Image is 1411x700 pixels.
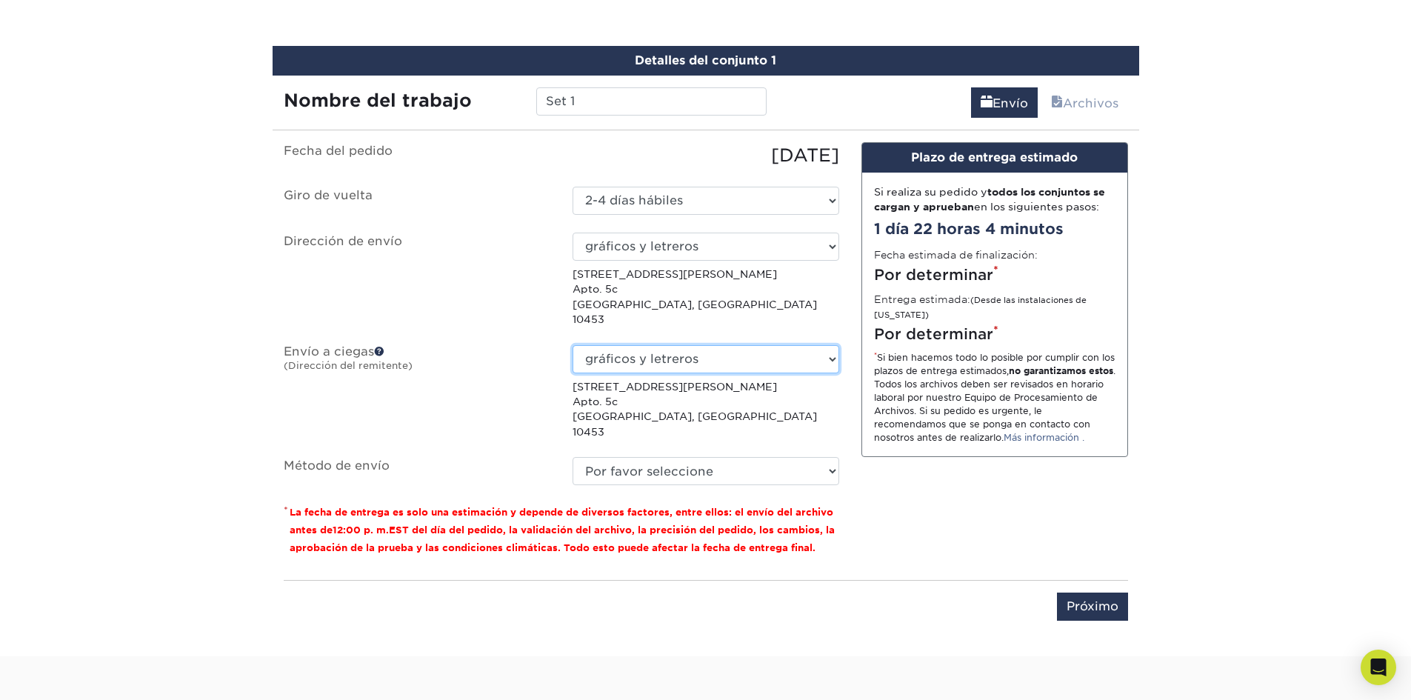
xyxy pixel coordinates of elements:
[874,266,993,284] font: Por determinar
[1051,96,1063,110] span: archivos
[284,144,393,158] font: Fecha del pedido
[981,96,993,110] span: envío
[573,283,618,295] font: Apto. 5c
[536,87,767,116] input: Introduzca un nombre de trabajo
[573,299,817,325] font: [GEOGRAPHIC_DATA], [GEOGRAPHIC_DATA] 10453
[993,96,1028,110] font: Envío
[573,268,777,280] font: [STREET_ADDRESS][PERSON_NAME]
[284,344,374,359] font: Envío a ciegas
[874,325,993,343] font: Por determinar
[874,186,1105,213] font: todos los conjuntos se cargan y aprueban
[971,87,1038,118] a: Envío
[1063,96,1118,110] font: Archivos
[284,360,413,371] font: (Dirección del remitente)
[573,410,817,437] font: [GEOGRAPHIC_DATA], [GEOGRAPHIC_DATA] 10453
[635,53,776,67] font: Detalles del conjunto 1
[874,352,1115,376] font: Si bien hacemos todo lo posible por cumplir con los plazos de entrega estimados,
[874,249,1038,261] font: Fecha estimada de finalización:
[771,144,839,166] font: [DATE]
[874,293,970,305] font: Entrega estimada:
[284,234,402,248] font: Dirección de envío
[290,524,835,553] font: EST del día del pedido, la validación del archivo, la precisión del pedido, los cambios, la aprob...
[290,507,833,536] font: La fecha de entrega es solo una estimación y depende de diversos factores, entre ellos: el envío ...
[1041,87,1128,118] a: Archivos
[573,381,777,393] font: [STREET_ADDRESS][PERSON_NAME]
[284,459,390,473] font: Método de envío
[874,296,1087,320] font: (Desde las instalaciones de [US_STATE])
[874,186,987,198] font: Si realiza su pedido y
[573,396,618,407] font: Apto. 5c
[974,201,1099,213] font: en los siguientes pasos:
[1009,365,1113,376] font: no garantizamos estos
[284,90,472,111] font: Nombre del trabajo
[4,655,126,695] iframe: Reseñas de clientes de Google
[874,220,1064,238] font: 1 día 22 horas 4 minutos
[284,188,373,202] font: Giro de vuelta
[1361,650,1396,685] div: Abrir Intercom Messenger
[333,524,389,536] font: 12:00 p. m.
[911,150,1078,164] font: Plazo de entrega estimado
[1004,432,1084,443] a: Más información .
[1057,593,1128,621] input: Próximo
